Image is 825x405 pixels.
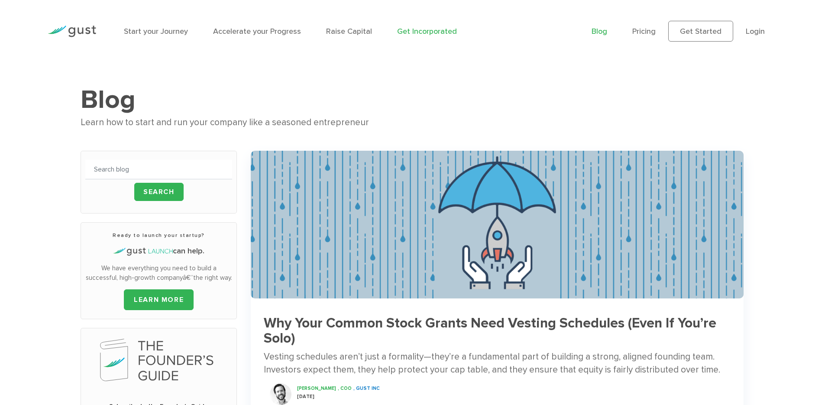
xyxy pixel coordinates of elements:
[270,383,291,405] img: Ryan Nash
[746,27,765,36] a: Login
[338,386,352,391] span: , COO
[592,27,607,36] a: Blog
[213,27,301,36] a: Accelerate your Progress
[48,26,96,37] img: Gust Logo
[251,151,744,298] img: Insurance Policies Every Startup Should Have F2a64fc1bf280eff2f373458f737de87ffa66c2e112c319b195b...
[124,289,194,310] a: LEARN MORE
[134,183,184,201] input: Search
[85,231,232,239] h3: Ready to launch your startup?
[297,394,314,399] span: [DATE]
[264,350,731,376] div: Vesting schedules aren’t just a formality—they’re a fundamental part of building a strong, aligne...
[668,21,733,42] a: Get Started
[85,246,232,257] h4: can help.
[326,27,372,36] a: Raise Capital
[297,386,336,391] span: [PERSON_NAME]
[85,263,232,283] p: We have everything you need to build a successful, high-growth companyâ€”the right way.
[632,27,656,36] a: Pricing
[264,316,731,346] h3: Why Your Common Stock Grants Need Vesting Schedules (Even If You’re Solo)
[81,115,744,130] div: Learn how to start and run your company like a seasoned entrepreneur
[353,386,380,391] span: , Gust INC
[85,160,232,179] input: Search blog
[124,27,188,36] a: Start your Journey
[397,27,457,36] a: Get Incorporated
[81,84,744,115] h1: Blog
